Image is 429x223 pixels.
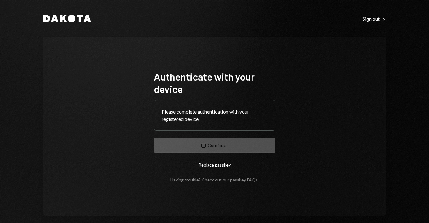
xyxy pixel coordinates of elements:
a: Sign out [363,15,386,22]
h1: Authenticate with your device [154,70,275,95]
button: Replace passkey [154,158,275,172]
a: passkey FAQs [230,177,258,183]
div: Sign out [363,16,386,22]
div: Having trouble? Check out our . [170,177,259,182]
div: Please complete authentication with your registered device. [162,108,268,123]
